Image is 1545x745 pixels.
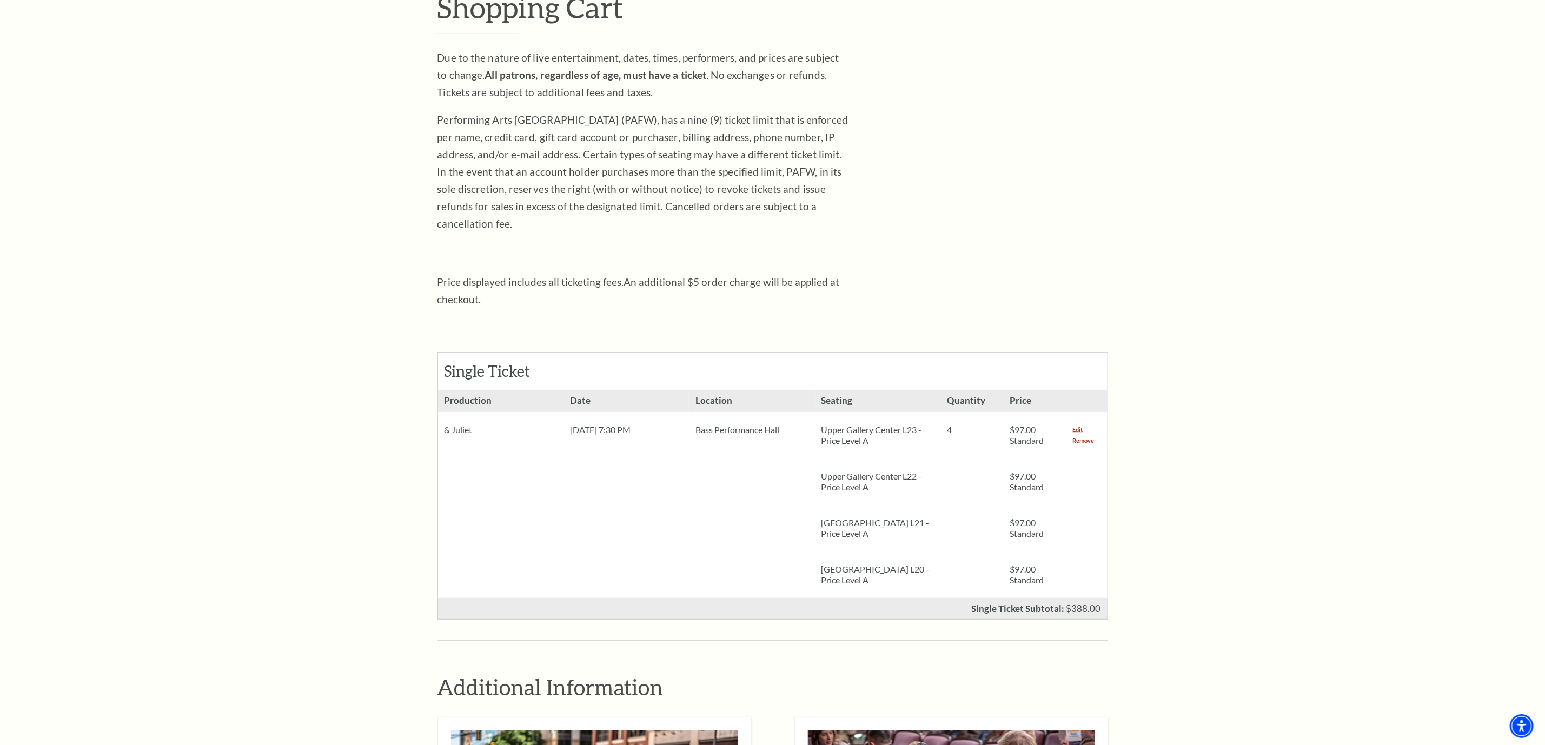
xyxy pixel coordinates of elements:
[1010,564,1044,585] span: $97.00 Standard
[821,564,934,586] p: [GEOGRAPHIC_DATA] L20 - Price Level A
[972,604,1065,613] p: Single Ticket Subtotal:
[821,471,934,493] p: Upper Gallery Center L22 - Price Level A
[1073,435,1095,446] a: Remove
[437,276,840,305] span: An additional $5 order charge will be applied at checkout.
[438,412,563,448] div: & Juliet
[1510,714,1534,738] div: Accessibility Menu
[1073,424,1083,435] a: Edit
[437,111,848,232] p: Performing Arts [GEOGRAPHIC_DATA] (PAFW), has a nine (9) ticket limit that is enforced per name, ...
[1010,424,1044,445] span: $97.00 Standard
[1010,471,1044,492] span: $97.00 Standard
[940,390,1003,412] h3: Quantity
[821,424,934,446] p: Upper Gallery Center L23 - Price Level A
[947,424,997,435] p: 4
[695,424,779,435] span: Bass Performance Hall
[563,390,689,412] h3: Date
[485,69,707,81] strong: All patrons, regardless of age, must have a ticket
[445,362,563,381] h2: Single Ticket
[1010,517,1044,538] span: $97.00 Standard
[1066,603,1101,614] span: $388.00
[437,274,848,308] p: Price displayed includes all ticketing fees.
[821,517,934,539] p: [GEOGRAPHIC_DATA] L21 - Price Level A
[689,390,814,412] h3: Location
[563,412,689,448] div: [DATE] 7:30 PM
[438,390,563,412] h3: Production
[437,673,1108,701] h2: Additional Information
[815,390,940,412] h3: Seating
[437,51,839,98] span: Due to the nature of live entertainment, dates, times, performers, and prices are subject to chan...
[1003,390,1066,412] h3: Price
